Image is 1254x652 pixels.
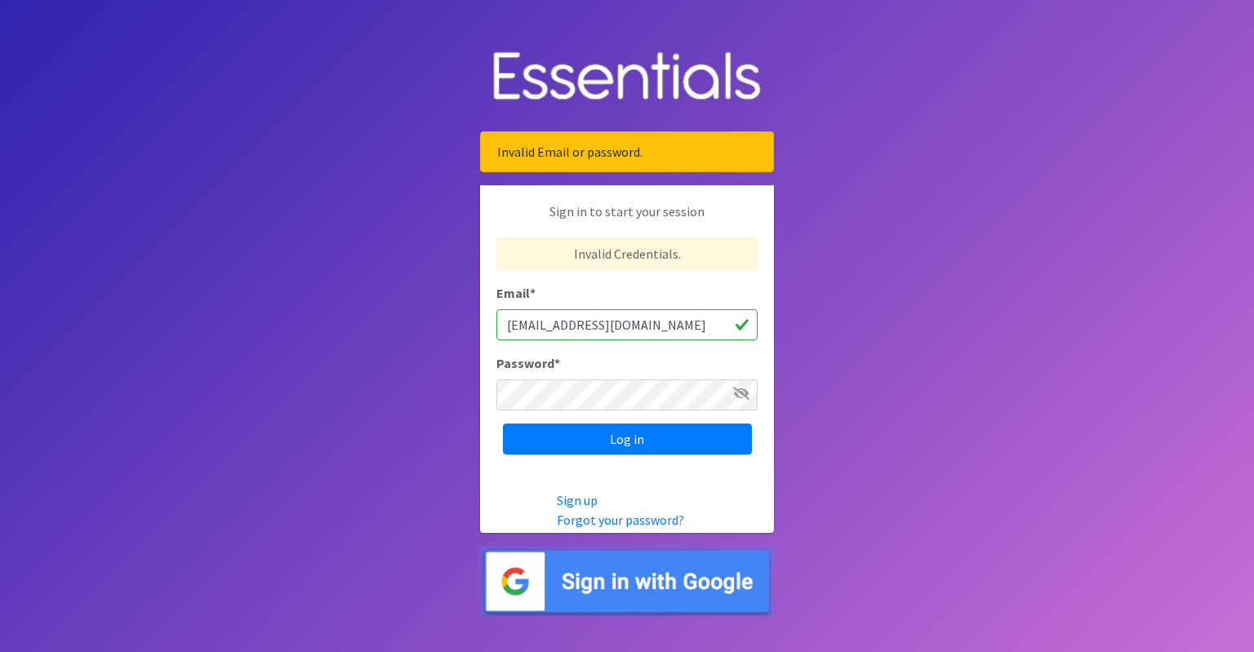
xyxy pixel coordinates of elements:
[530,285,536,301] abbr: required
[554,355,560,371] abbr: required
[480,131,774,172] div: Invalid Email or password.
[496,237,758,270] p: Invalid Credentials.
[496,202,758,237] p: Sign in to start your session
[557,492,598,508] a: Sign up
[503,424,752,455] input: Log in
[496,283,536,303] label: Email
[480,35,774,119] img: Human Essentials
[496,353,560,373] label: Password
[480,546,774,617] img: Sign in with Google
[557,512,684,528] a: Forgot your password?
